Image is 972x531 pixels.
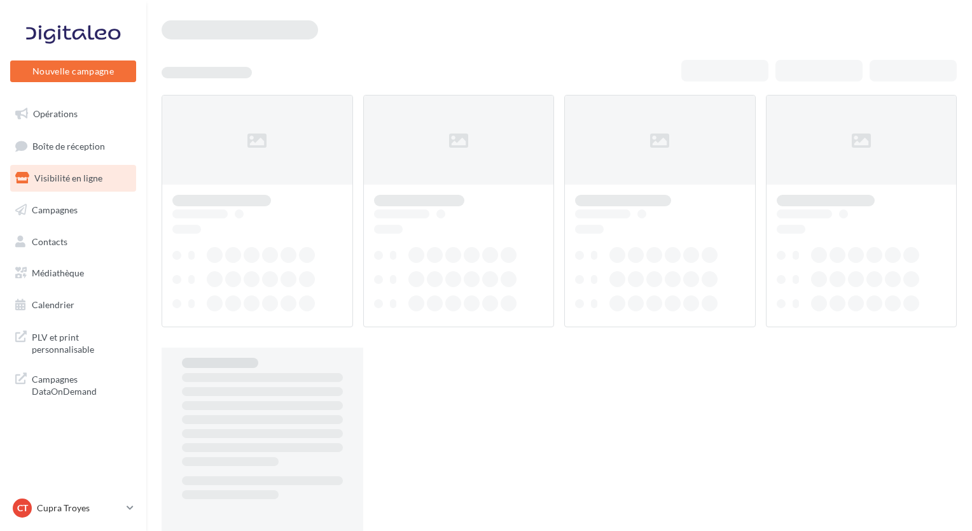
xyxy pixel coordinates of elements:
[32,236,67,246] span: Contacts
[8,323,139,361] a: PLV et print personnalisable
[32,140,105,151] span: Boîte de réception
[8,292,139,318] a: Calendrier
[8,165,139,192] a: Visibilité en ligne
[34,173,102,183] span: Visibilité en ligne
[32,204,78,215] span: Campagnes
[33,108,78,119] span: Opérations
[32,371,131,398] span: Campagnes DataOnDemand
[8,101,139,127] a: Opérations
[32,299,74,310] span: Calendrier
[8,229,139,255] a: Contacts
[10,496,136,520] a: CT Cupra Troyes
[8,132,139,160] a: Boîte de réception
[37,502,121,514] p: Cupra Troyes
[8,365,139,403] a: Campagnes DataOnDemand
[32,267,84,278] span: Médiathèque
[17,502,28,514] span: CT
[8,197,139,223] a: Campagnes
[8,260,139,287] a: Médiathèque
[32,329,131,356] span: PLV et print personnalisable
[10,60,136,82] button: Nouvelle campagne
